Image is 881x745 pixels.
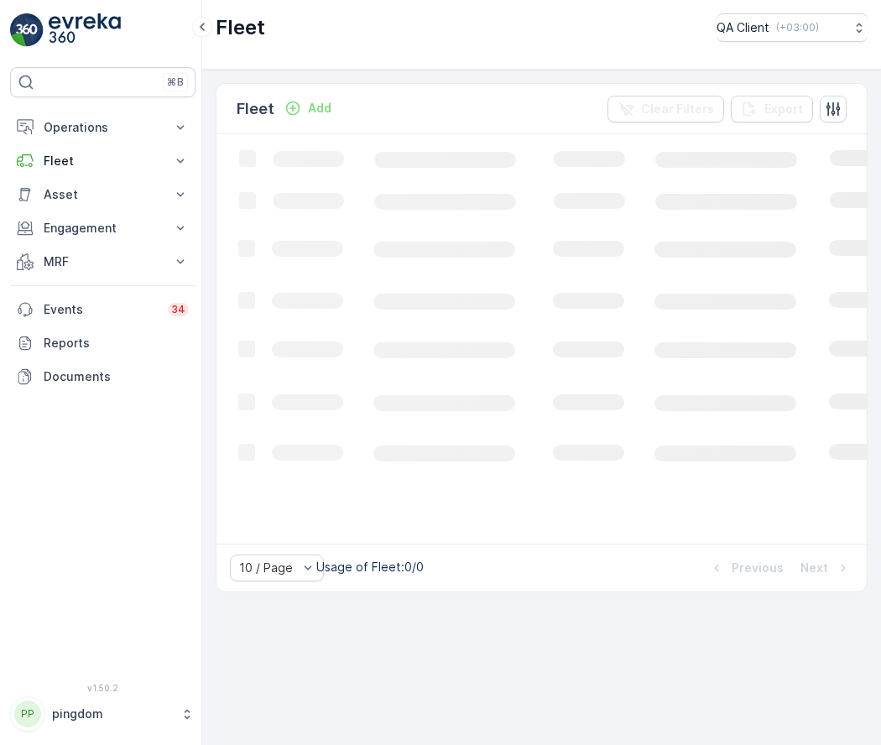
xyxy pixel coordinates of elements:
[167,76,184,89] p: ⌘B
[44,119,162,136] p: Operations
[171,303,185,316] p: 34
[316,559,424,576] p: Usage of Fleet : 0/0
[706,558,785,578] button: Previous
[44,253,162,270] p: MRF
[44,301,158,318] p: Events
[14,701,41,727] div: PP
[717,13,868,42] button: QA Client(+03:00)
[731,96,813,122] button: Export
[717,19,769,36] p: QA Client
[237,97,274,121] p: Fleet
[10,326,195,360] a: Reports
[44,186,162,203] p: Asset
[44,368,189,385] p: Documents
[44,220,162,237] p: Engagement
[607,96,724,122] button: Clear Filters
[10,245,195,279] button: MRF
[732,560,784,576] p: Previous
[764,101,803,117] p: Export
[10,111,195,144] button: Operations
[10,211,195,245] button: Engagement
[641,101,714,117] p: Clear Filters
[10,13,44,47] img: logo
[10,293,195,326] a: Events34
[10,178,195,211] button: Asset
[44,335,189,352] p: Reports
[49,13,121,47] img: logo_light-DOdMpM7g.png
[10,683,195,693] span: v 1.50.2
[10,144,195,178] button: Fleet
[776,21,819,34] p: ( +03:00 )
[52,706,172,722] p: pingdom
[44,153,162,169] p: Fleet
[799,558,853,578] button: Next
[10,696,195,732] button: PPpingdom
[216,14,265,41] p: Fleet
[278,98,338,118] button: Add
[308,100,331,117] p: Add
[800,560,828,576] p: Next
[10,360,195,393] a: Documents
